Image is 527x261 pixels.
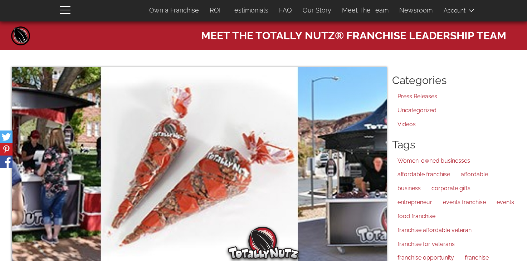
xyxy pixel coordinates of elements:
a: Videos [392,118,521,132]
a: affordable franchise [392,168,455,182]
img: Totally Nutz Logo [228,227,299,259]
a: Testimonials [226,3,274,18]
a: events franchise [438,196,491,210]
a: entrepreneur [392,196,438,210]
a: franchise for veterans [392,237,460,251]
a: Press Releases [392,90,521,104]
a: ROI [204,3,226,18]
a: Women-owned businesses [392,154,475,168]
a: food franchise [392,210,441,223]
a: business [392,182,426,196]
h2: Tags [392,139,521,151]
a: Home [10,25,31,46]
a: Own a Franchise [144,3,204,18]
a: Newsroom [394,3,438,18]
a: Uncategorized [392,104,521,118]
a: Meet The Team [337,3,394,18]
a: FAQ [274,3,297,18]
a: events [491,196,519,210]
h2: Categories [392,74,521,86]
a: affordable [455,168,493,182]
a: Our Story [297,3,337,18]
span: Meet the Totally Nutz® Franchise Leadership Team [201,25,506,43]
a: franchise affordable veteran [392,223,477,237]
a: corporate gifts [426,182,476,196]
